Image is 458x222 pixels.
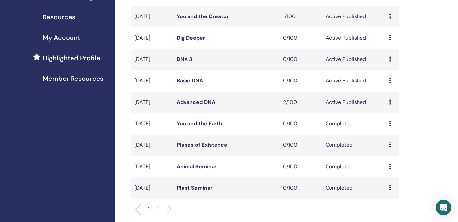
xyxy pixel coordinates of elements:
[131,6,174,27] td: [DATE]
[148,206,150,212] p: 1
[156,206,159,212] p: 2
[177,56,192,63] a: DNA 3
[177,142,227,148] a: Planes of Existence
[131,27,174,49] td: [DATE]
[131,113,174,135] td: [DATE]
[280,27,322,49] td: 0/100
[131,135,174,156] td: [DATE]
[43,12,75,22] span: Resources
[322,156,386,177] td: Completed
[322,49,386,70] td: Active Published
[177,163,217,170] a: Animal Seminar
[280,6,322,27] td: 1/100
[280,113,322,135] td: 0/100
[322,177,386,199] td: Completed
[280,156,322,177] td: 0/100
[177,13,229,20] a: You and the Creator
[177,120,222,127] a: You and the Earth
[280,49,322,70] td: 0/100
[43,74,103,83] span: Member Resources
[177,77,203,84] a: Basic DNA
[436,200,451,215] div: Open Intercom Messenger
[131,70,174,92] td: [DATE]
[322,70,386,92] td: Active Published
[43,53,100,63] span: Highlighted Profile
[322,27,386,49] td: Active Published
[177,99,215,106] a: Advanced DNA
[280,70,322,92] td: 0/100
[280,135,322,156] td: 0/100
[131,177,174,199] td: [DATE]
[131,92,174,113] td: [DATE]
[177,34,205,41] a: Dig Deeper
[322,135,386,156] td: Completed
[322,6,386,27] td: Active Published
[131,156,174,177] td: [DATE]
[280,177,322,199] td: 0/100
[43,33,80,43] span: My Account
[177,184,213,191] a: Plant Seminar
[131,49,174,70] td: [DATE]
[280,92,322,113] td: 2/100
[322,113,386,135] td: Completed
[322,92,386,113] td: Active Published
